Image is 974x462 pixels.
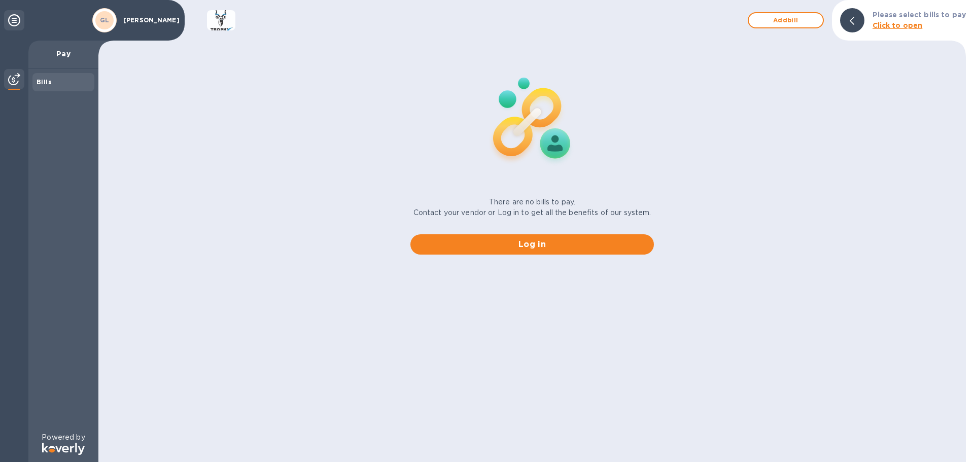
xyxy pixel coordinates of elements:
[123,17,174,24] p: [PERSON_NAME]
[37,49,90,59] p: Pay
[873,21,923,29] b: Click to open
[419,238,646,251] span: Log in
[37,78,52,86] b: Bills
[873,11,966,19] b: Please select bills to pay
[413,197,651,218] p: There are no bills to pay. Contact your vendor or Log in to get all the benefits of our system.
[748,12,824,28] button: Addbill
[42,443,85,455] img: Logo
[757,14,815,26] span: Add bill
[100,16,110,24] b: GL
[410,234,654,255] button: Log in
[42,432,85,443] p: Powered by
